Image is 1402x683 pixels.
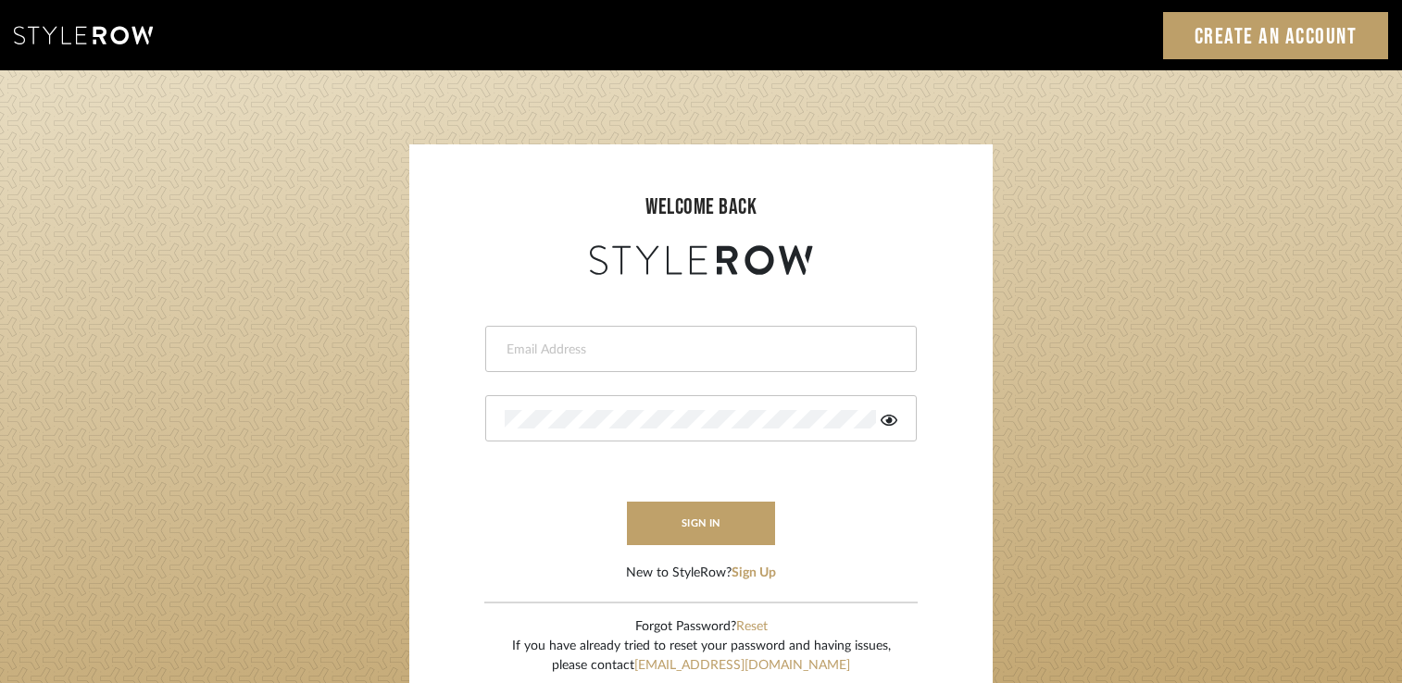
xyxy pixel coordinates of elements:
a: [EMAIL_ADDRESS][DOMAIN_NAME] [634,659,850,672]
button: Sign Up [732,564,776,583]
div: Forgot Password? [512,617,891,637]
div: If you have already tried to reset your password and having issues, please contact [512,637,891,676]
button: sign in [627,502,775,545]
button: Reset [736,617,768,637]
a: Create an Account [1163,12,1389,59]
div: New to StyleRow? [626,564,776,583]
input: Email Address [505,341,893,359]
div: welcome back [428,191,974,224]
